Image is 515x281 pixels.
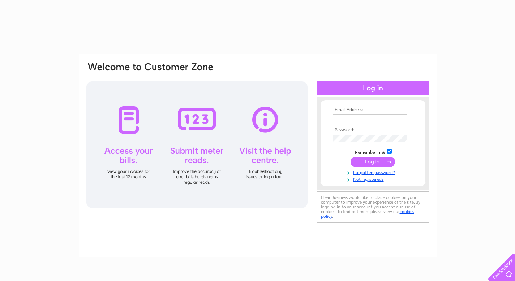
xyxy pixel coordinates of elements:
a: Forgotten password? [333,169,415,175]
input: Submit [351,157,395,167]
div: Clear Business would like to place cookies on your computer to improve your experience of the sit... [317,191,429,223]
th: Password: [331,128,415,133]
a: Not registered? [333,175,415,182]
a: cookies policy [321,209,414,219]
td: Remember me? [331,148,415,155]
th: Email Address: [331,107,415,112]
